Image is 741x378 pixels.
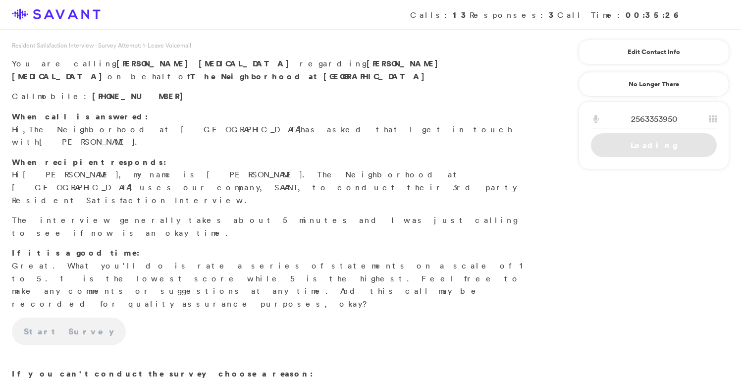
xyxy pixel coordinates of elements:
[591,44,717,60] a: Edit Contact Info
[579,72,729,97] a: No Longer There
[38,91,84,101] span: mobile
[591,133,717,157] a: Loading
[92,91,188,102] span: [PHONE_NUMBER]
[12,156,541,207] p: Hi , my name is [PERSON_NAME]. The Neighborhood at [GEOGRAPHIC_DATA] uses our company, SAVANT, to...
[12,90,541,103] p: Call :
[199,58,294,69] span: [MEDICAL_DATA]
[116,58,193,69] span: [PERSON_NAME]
[626,9,680,20] strong: 00:35:26
[12,247,140,258] strong: If it is a good time:
[29,124,301,134] span: The Neighborhood at [GEOGRAPHIC_DATA]
[12,214,541,239] p: The interview generally takes about 5 minutes and I was just calling to see if now is an okay time.
[39,137,135,147] span: [PERSON_NAME]
[12,41,191,50] span: Resident Satisfaction Interview - Survey Attempt: 1 - Leave Voicemail
[12,110,541,149] p: Hi, has asked that I get in touch with .
[12,57,541,83] p: You are calling regarding on behalf of
[23,169,118,179] span: [PERSON_NAME]
[190,71,430,82] strong: The Neighborhood at [GEOGRAPHIC_DATA]
[12,111,148,122] strong: When call is answered:
[12,318,126,345] a: Start Survey
[12,247,541,310] p: Great. What you'll do is rate a series of statements on a scale of 1 to 5. 1 is the lowest score ...
[12,58,443,82] strong: [PERSON_NAME][MEDICAL_DATA]
[12,157,166,167] strong: When recipient responds:
[549,9,557,20] strong: 3
[453,9,470,20] strong: 13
